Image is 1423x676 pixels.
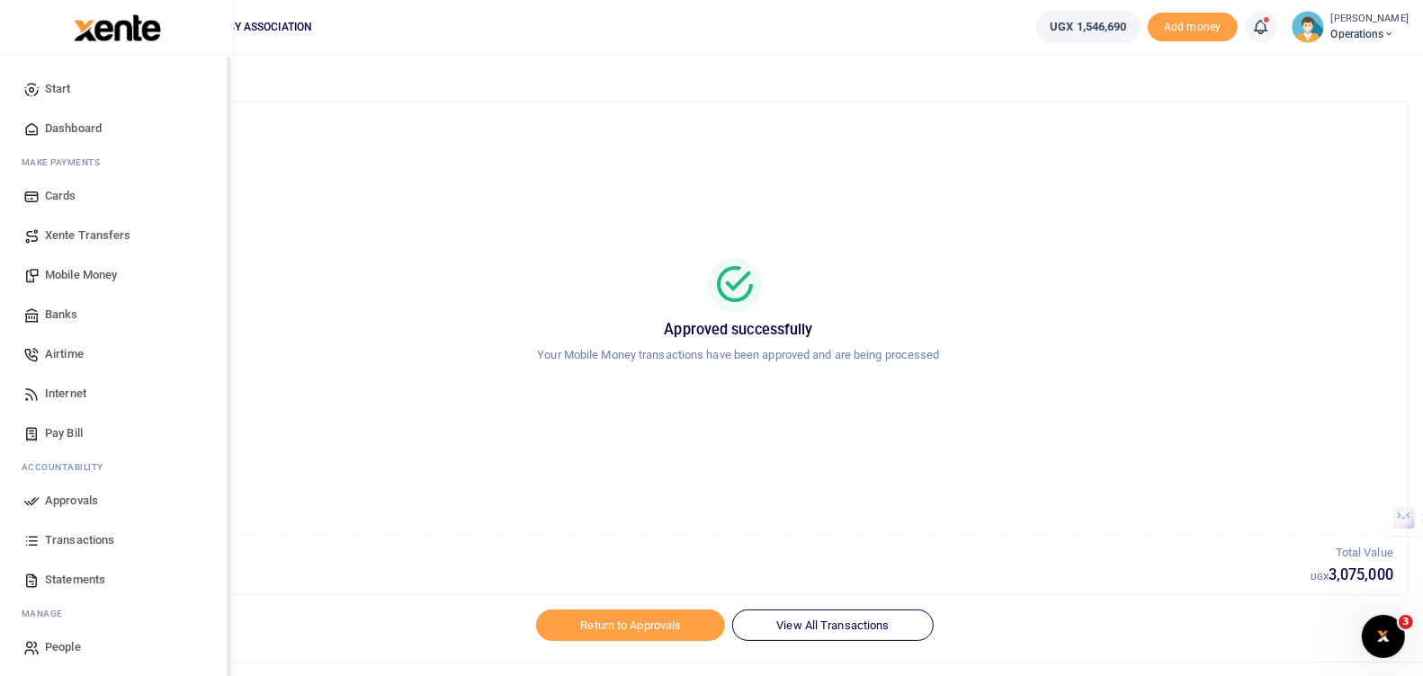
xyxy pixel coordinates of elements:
h5: 3,075,000 [1311,566,1393,584]
h5: 3 [84,566,1311,584]
span: Transactions [45,531,114,549]
span: countability [35,460,103,474]
li: M [14,148,219,176]
a: Transactions [14,520,219,560]
span: Approvals [45,492,98,510]
a: Banks [14,295,219,334]
span: Statements [45,571,105,589]
span: ake Payments [31,156,101,169]
a: Mobile Money [14,255,219,295]
a: Add money [1148,19,1238,32]
span: Xente Transfers [45,227,131,245]
a: Dashboard [14,109,219,148]
li: Ac [14,453,219,481]
span: Cards [45,187,76,205]
span: Airtime [45,345,84,363]
h5: Approved successfully [91,321,1386,339]
li: M [14,600,219,627]
a: Pay Bill [14,414,219,453]
span: Internet [45,385,86,403]
p: Total Value [1311,544,1393,563]
small: UGX [1311,572,1329,582]
li: Toup your wallet [1148,13,1238,42]
span: Pay Bill [45,424,83,442]
span: Add money [1148,13,1238,42]
span: Operations [1331,26,1409,42]
a: logo-small logo-large logo-large [72,20,161,33]
a: Statements [14,560,219,600]
span: UGX 1,546,690 [1050,18,1126,36]
a: Cards [14,176,219,216]
span: Banks [45,306,78,324]
a: Airtime [14,334,219,374]
a: Start [14,69,219,109]
a: profile-user [PERSON_NAME] Operations [1292,11,1409,43]
a: Return to Approvals [536,609,725,640]
span: Start [45,80,71,98]
li: Wallet ballance [1029,11,1147,43]
a: Internet [14,374,219,414]
span: anage [31,607,64,620]
img: logo-large [74,14,161,41]
a: Approvals [14,481,219,520]
p: Total Transactions [84,544,1311,563]
a: People [14,627,219,667]
span: Dashboard [45,120,102,138]
a: UGX 1,546,690 [1036,11,1140,43]
iframe: Intercom live chat [1362,615,1405,658]
small: [PERSON_NAME] [1331,12,1409,27]
p: Your Mobile Money transactions have been approved and are being processed [91,346,1386,365]
a: View All Transactions [732,609,933,640]
a: Xente Transfers [14,216,219,255]
span: 3 [1399,615,1413,629]
img: profile-user [1292,11,1324,43]
span: People [45,638,81,656]
span: Mobile Money [45,266,117,284]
